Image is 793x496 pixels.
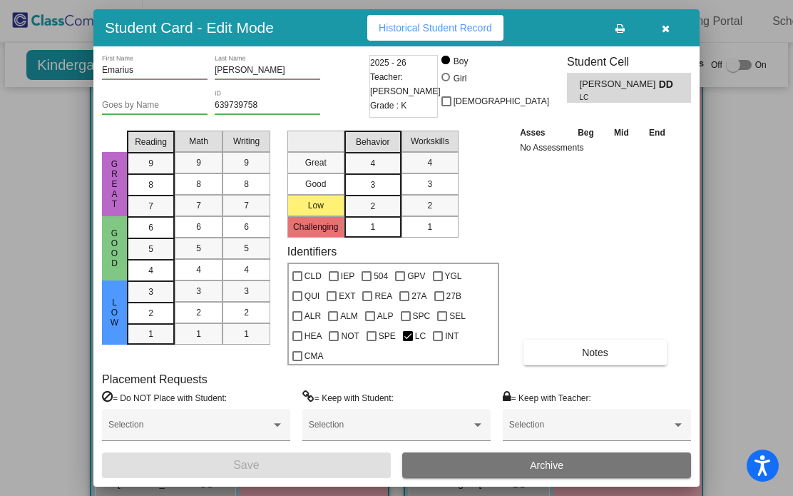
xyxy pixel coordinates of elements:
[411,288,426,305] span: 27A
[567,55,691,69] h3: Student Cell
[356,136,389,148] span: Behavior
[148,243,153,255] span: 5
[407,268,425,285] span: GPV
[449,308,466,325] span: SEL
[411,135,449,148] span: Workskills
[453,55,469,68] div: Boy
[148,285,153,298] span: 3
[374,288,392,305] span: REA
[503,390,591,405] label: = Keep with Teacher:
[108,298,121,328] span: Low
[639,125,676,141] th: End
[244,306,249,319] span: 2
[148,200,153,213] span: 7
[244,221,249,233] span: 6
[244,242,249,255] span: 5
[427,221,432,233] span: 1
[374,268,388,285] span: 504
[659,77,679,92] span: DD
[402,452,691,478] button: Archive
[244,263,249,276] span: 4
[370,157,375,170] span: 4
[379,328,396,345] span: SPE
[340,308,358,325] span: ALM
[102,101,208,111] input: goes by name
[445,268,462,285] span: YGL
[427,156,432,169] span: 4
[148,221,153,234] span: 6
[196,221,201,233] span: 6
[148,307,153,320] span: 2
[427,178,432,191] span: 3
[341,328,359,345] span: NOT
[244,178,249,191] span: 8
[523,340,667,365] button: Notes
[196,199,201,212] span: 7
[367,15,503,41] button: Historical Student Record
[582,347,608,358] span: Notes
[305,268,322,285] span: CLD
[287,245,337,258] label: Identifiers
[244,328,249,340] span: 1
[244,285,249,298] span: 3
[579,92,648,103] span: LC
[148,328,153,340] span: 1
[305,308,321,325] span: ALR
[413,308,431,325] span: SPC
[579,77,658,92] span: [PERSON_NAME]
[370,56,406,70] span: 2025 - 26
[102,452,391,478] button: Save
[105,19,274,36] h3: Student Card - Edit Mode
[516,141,675,155] td: No Assessments
[196,242,201,255] span: 5
[454,93,549,110] span: [DEMOGRAPHIC_DATA]
[102,373,208,386] label: Placement Requests
[196,263,201,276] span: 4
[196,285,201,298] span: 3
[233,135,260,148] span: Writing
[604,125,638,141] th: Mid
[148,178,153,191] span: 8
[135,136,167,148] span: Reading
[215,101,320,111] input: Enter ID
[196,156,201,169] span: 9
[339,288,355,305] span: EXT
[530,460,563,471] span: Archive
[108,228,121,268] span: Good
[302,390,394,405] label: = Keep with Student:
[148,264,153,277] span: 4
[415,328,426,345] span: LC
[244,156,249,169] span: 9
[445,328,459,345] span: INT
[446,288,461,305] span: 27B
[516,125,568,141] th: Asses
[377,308,394,325] span: ALP
[427,199,432,212] span: 2
[108,159,121,209] span: Great
[196,306,201,319] span: 2
[305,288,319,305] span: QUI
[102,390,227,405] label: = Do NOT Place with Student:
[370,178,375,191] span: 3
[196,178,201,191] span: 8
[370,221,375,233] span: 1
[233,459,259,471] span: Save
[305,348,324,365] span: CMA
[341,268,354,285] span: IEP
[453,72,467,85] div: Girl
[370,98,406,113] span: Grade : K
[379,22,492,34] span: Historical Student Record
[196,328,201,340] span: 1
[244,199,249,212] span: 7
[305,328,322,345] span: HEA
[148,157,153,170] span: 9
[189,135,208,148] span: Math
[370,200,375,213] span: 2
[568,125,605,141] th: Beg
[370,70,441,98] span: Teacher: [PERSON_NAME]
